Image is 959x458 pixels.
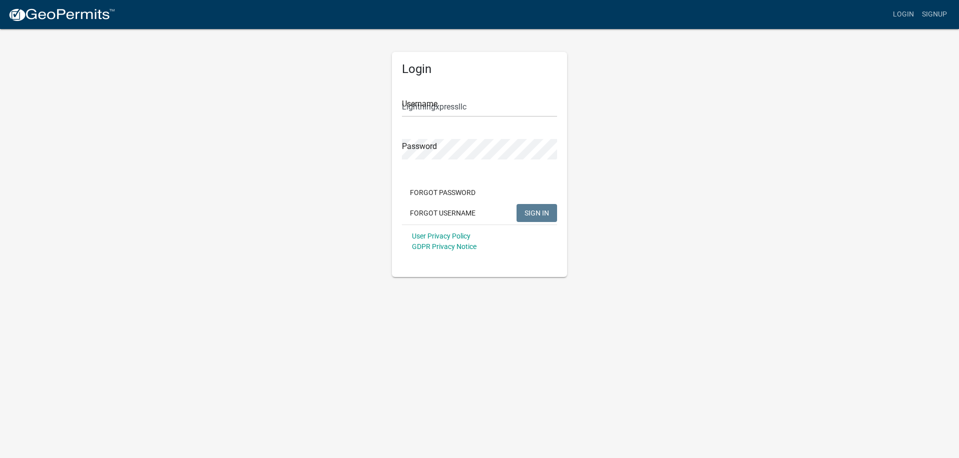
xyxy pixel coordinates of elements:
a: GDPR Privacy Notice [412,242,476,250]
h5: Login [402,62,557,76]
a: Login [889,5,918,24]
button: Forgot Password [402,183,484,201]
button: Forgot Username [402,204,484,222]
span: SIGN IN [525,208,549,216]
a: Signup [918,5,951,24]
button: SIGN IN [517,204,557,222]
a: User Privacy Policy [412,232,470,240]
